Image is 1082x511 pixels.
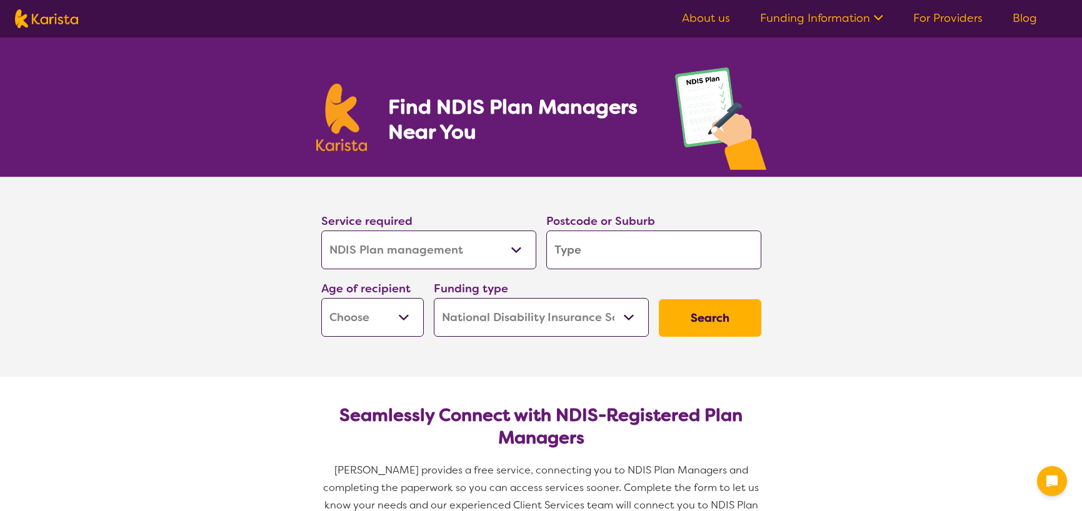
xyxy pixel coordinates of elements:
img: Karista logo [316,84,368,151]
a: For Providers [913,11,983,26]
button: Search [659,299,761,337]
a: About us [682,11,730,26]
h2: Seamlessly Connect with NDIS-Registered Plan Managers [331,404,751,449]
label: Age of recipient [321,281,411,296]
label: Postcode or Suburb [546,214,655,229]
label: Service required [321,214,413,229]
img: Karista logo [15,9,78,28]
a: Blog [1013,11,1037,26]
label: Funding type [434,281,508,296]
a: Funding Information [760,11,883,26]
h1: Find NDIS Plan Managers Near You [388,94,649,144]
img: plan-management [675,67,766,177]
input: Type [546,231,761,269]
